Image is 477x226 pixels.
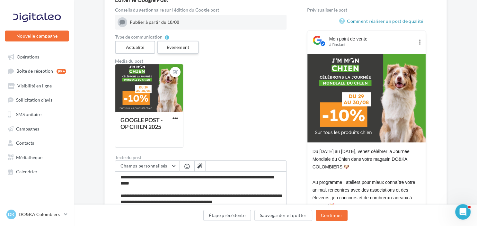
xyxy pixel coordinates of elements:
[115,8,287,12] div: Conseils du gestionnaire sur l'édition du Google post
[17,83,52,88] span: Visibilité en ligne
[307,54,426,142] img: GOOGLE POST - OP CHIEN 2025
[4,65,70,77] a: Boîte de réception99+
[16,126,39,131] span: Campagnes
[16,97,52,103] span: Sollicitation d'avis
[16,112,41,117] span: SMS unitaire
[4,122,70,134] a: Campagnes
[5,31,69,41] button: Nouvelle campagne
[115,35,163,39] span: Type de communication
[120,116,163,130] div: GOOGLE POST - OP CHIEN 2025
[4,94,70,105] a: Sollicitation d'avis
[157,41,199,54] label: Evénement
[16,154,42,160] span: Médiathèque
[115,59,287,63] div: Media du post
[57,69,66,74] div: 99+
[316,210,348,221] button: Continuer
[8,211,14,218] span: DK
[5,208,69,221] a: DK DO&KA Colombiers
[17,54,39,59] span: Opérations
[254,210,312,221] button: Sauvegarder et quitter
[4,80,70,91] a: Visibilité en ligne
[339,17,426,25] a: Comment réaliser un post de qualité
[115,155,287,160] label: Texte du post
[307,8,426,12] div: Prévisualiser le post
[16,68,53,74] span: Boîte de réception
[203,210,251,221] button: Étape précédente
[455,204,471,220] iframe: Intercom live chat
[4,108,70,120] a: SMS unitaire
[115,41,155,54] label: Actualité
[329,36,414,42] div: Mon point de vente
[16,140,34,146] span: Contacts
[130,19,284,25] div: Publier à partir du 18/08
[19,211,61,218] p: DO&KA Colombiers
[120,163,167,168] span: Champs personnalisés
[16,169,38,174] span: Calendrier
[4,165,70,177] a: Calendrier
[115,161,179,172] button: Champs personnalisés
[4,51,70,62] a: Opérations
[4,151,70,163] a: Médiathèque
[4,137,70,148] a: Contacts
[329,42,414,47] div: à l'instant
